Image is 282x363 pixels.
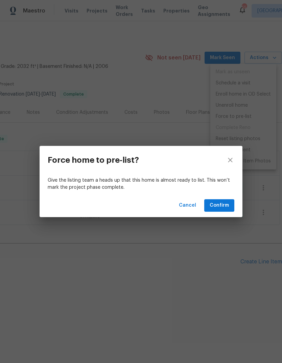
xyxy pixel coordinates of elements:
p: Give the listing team a heads up that this home is almost ready to list. This won’t mark the proj... [48,177,234,191]
button: Confirm [204,199,234,212]
button: Cancel [176,199,199,212]
button: close [218,146,242,174]
span: Confirm [210,201,229,210]
h3: Force home to pre-list? [48,155,139,165]
span: Cancel [179,201,196,210]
